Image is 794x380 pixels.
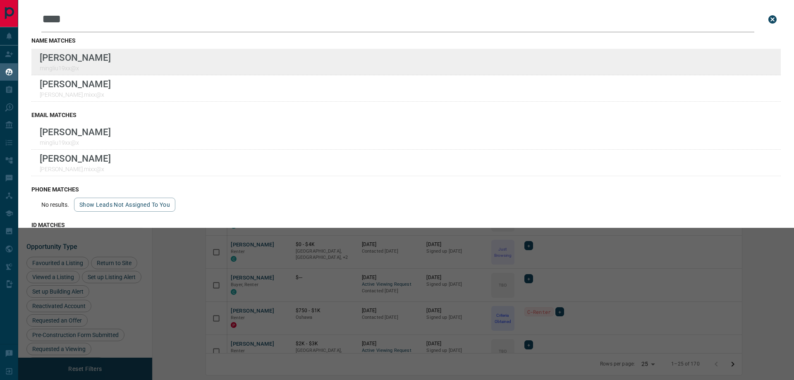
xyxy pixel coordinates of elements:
p: [PERSON_NAME] [40,127,111,137]
p: [PERSON_NAME] [40,52,111,63]
h3: phone matches [31,186,781,193]
p: mingliu19xx@x [40,65,111,72]
h3: name matches [31,37,781,44]
button: show leads not assigned to you [74,198,175,212]
p: [PERSON_NAME] [40,153,111,164]
h3: email matches [31,112,781,118]
p: [PERSON_NAME] [40,79,111,89]
button: close search bar [764,11,781,28]
p: [PERSON_NAME].mixx@x [40,166,111,172]
p: mingliu19xx@x [40,139,111,146]
p: No results. [41,201,69,208]
p: [PERSON_NAME].mixx@x [40,91,111,98]
h3: id matches [31,222,781,228]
